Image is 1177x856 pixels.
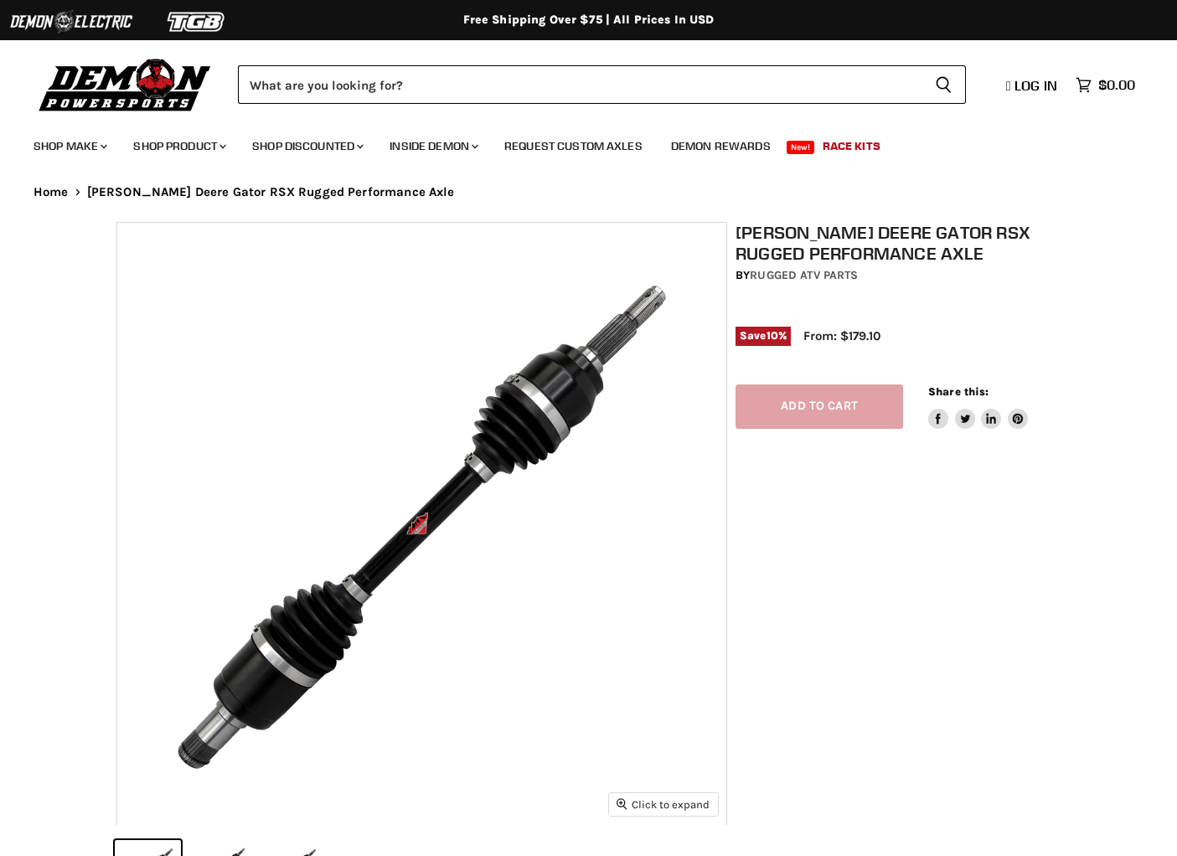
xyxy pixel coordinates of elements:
[87,185,455,199] span: [PERSON_NAME] Deere Gator RSX Rugged Performance Axle
[117,223,726,832] img: IMAGE
[1098,77,1135,93] span: $0.00
[240,129,374,163] a: Shop Discounted
[377,129,488,163] a: Inside Demon
[658,129,783,163] a: Demon Rewards
[810,129,893,163] a: Race Kits
[1067,73,1143,97] a: $0.00
[34,54,217,114] img: Demon Powersports
[736,266,1069,285] div: by
[8,6,134,38] img: Demon Electric Logo 2
[121,129,236,163] a: Shop Product
[928,384,1028,429] aside: Share this:
[238,65,966,104] form: Product
[609,793,718,816] button: Click to expand
[999,78,1067,93] a: Log in
[21,122,1131,163] ul: Main menu
[492,129,655,163] a: Request Custom Axles
[736,327,791,345] span: Save %
[736,222,1069,264] h1: [PERSON_NAME] Deere Gator RSX Rugged Performance Axle
[787,141,815,154] span: New!
[134,6,260,38] img: TGB Logo 2
[617,798,710,811] span: Click to expand
[928,385,989,398] span: Share this:
[34,185,69,199] a: Home
[1014,77,1057,94] span: Log in
[21,129,117,163] a: Shop Make
[750,268,858,282] a: Rugged ATV Parts
[238,65,921,104] input: Search
[767,329,778,342] span: 10
[921,65,966,104] button: Search
[803,328,880,343] span: From: $179.10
